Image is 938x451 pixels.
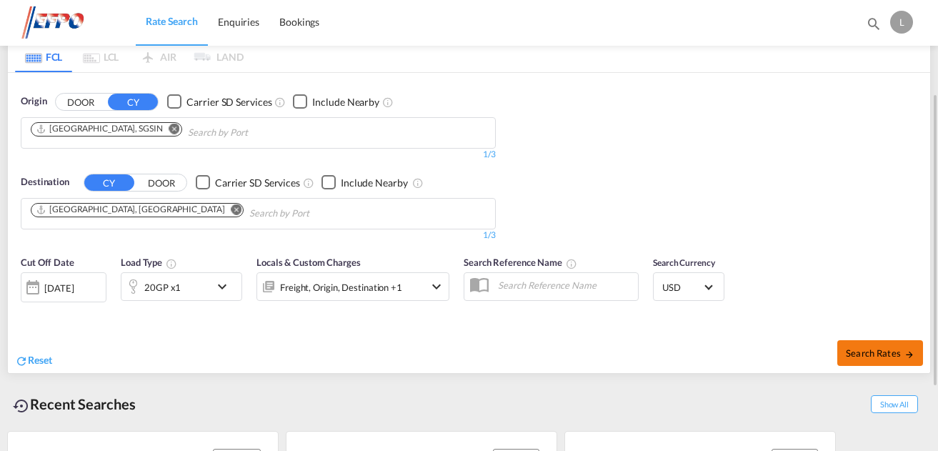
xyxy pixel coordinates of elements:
[121,272,242,301] div: 20GP x1icon-chevron-down
[279,16,319,28] span: Bookings
[412,177,424,189] md-icon: Unchecked: Ignores neighbouring ports when fetching rates.Checked : Includes neighbouring ports w...
[341,176,408,190] div: Include Nearby
[44,282,74,294] div: [DATE]
[15,353,52,369] div: icon-refreshReset
[837,340,923,366] button: Search Ratesicon-arrow-right
[108,94,158,110] button: CY
[36,204,224,216] div: Hamburg, DEHAM
[146,15,198,27] span: Rate Search
[144,277,181,297] div: 20GP x1
[21,94,46,109] span: Origin
[7,388,141,420] div: Recent Searches
[21,149,496,161] div: 1/3
[256,257,361,268] span: Locals & Custom Charges
[491,274,638,296] input: Search Reference Name
[21,272,106,302] div: [DATE]
[21,301,31,320] md-datepicker: Select
[464,257,577,268] span: Search Reference Name
[21,6,118,39] img: d38966e06f5511efa686cdb0e1f57a29.png
[36,123,166,135] div: Press delete to remove this chip.
[866,16,882,37] div: icon-magnify
[196,175,300,190] md-checkbox: Checkbox No Ink
[428,278,445,295] md-icon: icon-chevron-down
[21,175,69,189] span: Destination
[221,204,243,218] button: Remove
[121,257,177,268] span: Load Type
[28,354,52,366] span: Reset
[274,96,286,108] md-icon: Unchecked: Search for CY (Container Yard) services for all selected carriers.Checked : Search for...
[13,397,30,415] md-icon: icon-backup-restore
[186,95,271,109] div: Carrier SD Services
[166,258,177,269] md-icon: icon-information-outline
[866,16,882,31] md-icon: icon-magnify
[661,277,717,297] md-select: Select Currency: $ USDUnited States Dollar
[136,174,186,191] button: DOOR
[653,257,715,268] span: Search Currency
[321,175,408,190] md-checkbox: Checkbox No Ink
[8,73,930,373] div: OriginDOOR CY Checkbox No InkUnchecked: Search for CY (Container Yard) services for all selected ...
[84,174,134,191] button: CY
[280,277,402,297] div: Freight Origin Destination Factory Stuffing
[566,258,577,269] md-icon: Your search will be saved by the below given name
[15,355,28,367] md-icon: icon-refresh
[29,199,391,225] md-chips-wrap: Chips container. Use arrow keys to select chips.
[167,94,271,109] md-checkbox: Checkbox No Ink
[160,123,181,137] button: Remove
[188,122,324,144] input: Chips input.
[36,204,227,216] div: Press delete to remove this chip.
[214,278,238,295] md-icon: icon-chevron-down
[249,202,385,225] input: Chips input.
[56,94,106,110] button: DOOR
[15,41,244,72] md-pagination-wrapper: Use the left and right arrow keys to navigate between tabs
[15,41,72,72] md-tab-item: FCL
[662,281,702,294] span: USD
[846,347,914,359] span: Search Rates
[871,395,918,413] span: Show All
[904,350,914,360] md-icon: icon-arrow-right
[36,123,163,135] div: Singapore, SGSIN
[293,94,379,109] md-checkbox: Checkbox No Ink
[215,176,300,190] div: Carrier SD Services
[29,118,329,144] md-chips-wrap: Chips container. Use arrow keys to select chips.
[303,177,314,189] md-icon: Unchecked: Search for CY (Container Yard) services for all selected carriers.Checked : Search for...
[256,272,449,301] div: Freight Origin Destination Factory Stuffingicon-chevron-down
[890,11,913,34] div: L
[21,229,496,242] div: 1/3
[218,16,259,28] span: Enquiries
[21,257,74,268] span: Cut Off Date
[312,95,379,109] div: Include Nearby
[382,96,394,108] md-icon: Unchecked: Ignores neighbouring ports when fetching rates.Checked : Includes neighbouring ports w...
